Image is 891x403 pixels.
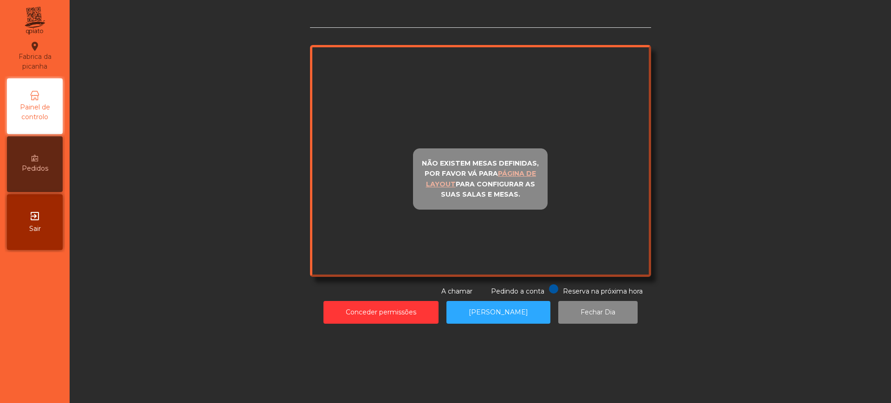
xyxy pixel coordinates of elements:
button: Conceder permissões [323,301,439,324]
button: [PERSON_NAME] [446,301,550,324]
span: Painel de controlo [9,102,60,122]
p: Não existem mesas definidas, por favor vá para para configurar as suas salas e mesas. [417,158,543,200]
span: Sair [29,224,41,234]
button: Fechar Dia [558,301,638,324]
i: exit_to_app [29,211,40,222]
span: A chamar [441,287,472,295]
div: Fabrica da picanha [7,41,62,71]
span: Pedidos [22,164,48,173]
u: página de layout [426,169,536,188]
span: Reserva na próxima hora [563,287,643,295]
span: Pedindo a conta [491,287,544,295]
i: location_on [29,41,40,52]
img: qpiato [23,5,46,37]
